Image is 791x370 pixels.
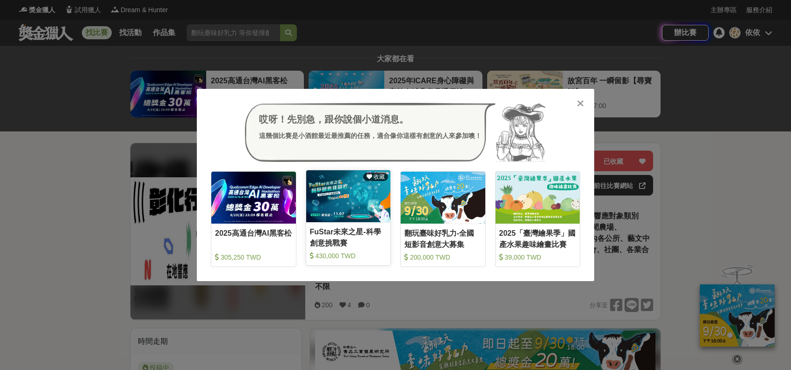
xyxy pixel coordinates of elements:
[259,112,482,126] div: 哎呀！先別急，跟你說個小道消息。
[495,171,581,267] a: Cover Image2025「臺灣繪果季」國產水果趣味繪畫比賽 39,000 TWD
[310,251,387,261] div: 430,000 TWD
[211,171,296,267] a: Cover Image2025高通台灣AI黑客松 305,250 TWD
[215,253,292,262] div: 305,250 TWD
[211,172,296,224] img: Cover Image
[215,228,292,249] div: 2025高通台灣AI黑客松
[404,228,482,249] div: 翻玩臺味好乳力-全國短影音創意大募集
[306,170,391,266] a: Cover Image 收藏FuStar未來之星-科學創意挑戰賽 430,000 TWD
[259,131,482,141] div: 這幾個比賽是小酒館最近最推薦的任務，適合像你這樣有創意的人來參加噢！
[404,253,482,262] div: 200,000 TWD
[401,172,485,224] img: Cover Image
[372,174,385,180] span: 收藏
[499,253,576,262] div: 39,000 TWD
[496,103,546,162] img: Avatar
[496,172,580,224] img: Cover Image
[306,170,391,222] img: Cover Image
[499,228,576,249] div: 2025「臺灣繪果季」國產水果趣味繪畫比賽
[310,226,387,247] div: FuStar未來之星-科學創意挑戰賽
[400,171,486,267] a: Cover Image翻玩臺味好乳力-全國短影音創意大募集 200,000 TWD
